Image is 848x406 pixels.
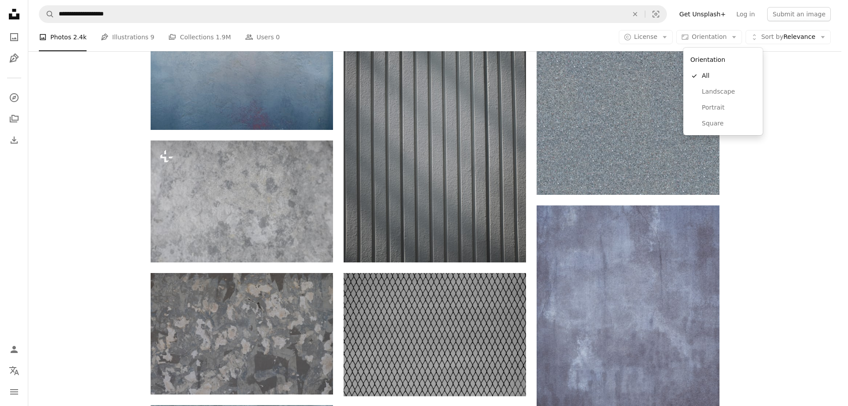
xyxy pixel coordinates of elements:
span: Landscape [702,87,756,96]
span: Orientation [692,33,727,40]
span: Portrait [702,103,756,112]
span: Square [702,119,756,128]
div: Orientation [687,51,759,68]
span: All [702,72,756,80]
div: Orientation [683,48,763,135]
button: Orientation [676,30,742,44]
button: Sort byRelevance [746,30,831,44]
